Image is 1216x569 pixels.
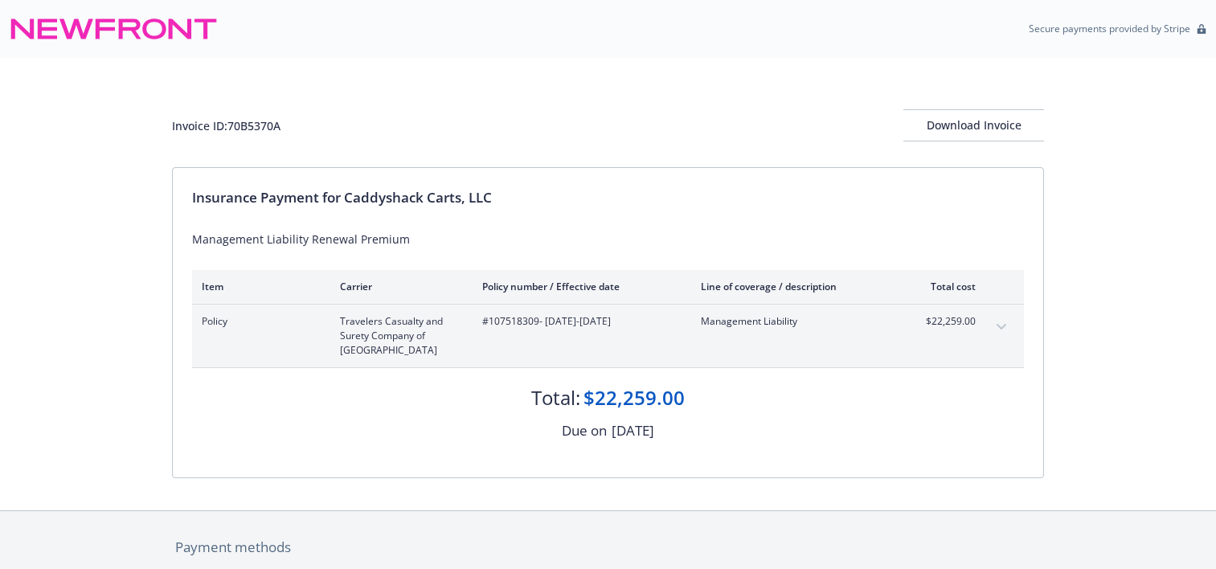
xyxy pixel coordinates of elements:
[340,280,457,293] div: Carrier
[903,109,1044,141] button: Download Invoice
[192,305,1024,367] div: PolicyTravelers Casualty and Surety Company of [GEOGRAPHIC_DATA]#107518309- [DATE]-[DATE]Manageme...
[1029,22,1190,35] p: Secure payments provided by Stripe
[175,537,1041,558] div: Payment methods
[915,314,976,329] span: $22,259.00
[482,314,675,329] span: #107518309 - [DATE]-[DATE]
[562,420,607,441] div: Due on
[583,384,685,411] div: $22,259.00
[340,314,457,358] span: Travelers Casualty and Surety Company of [GEOGRAPHIC_DATA]
[701,280,890,293] div: Line of coverage / description
[202,314,314,329] span: Policy
[903,110,1044,141] div: Download Invoice
[482,280,675,293] div: Policy number / Effective date
[202,280,314,293] div: Item
[915,280,976,293] div: Total cost
[192,231,1024,248] div: Management Liability Renewal Premium
[172,117,280,134] div: Invoice ID: 70B5370A
[701,314,890,329] span: Management Liability
[612,420,654,441] div: [DATE]
[531,384,580,411] div: Total:
[989,314,1014,340] button: expand content
[192,187,1024,208] div: Insurance Payment for Caddyshack Carts, LLC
